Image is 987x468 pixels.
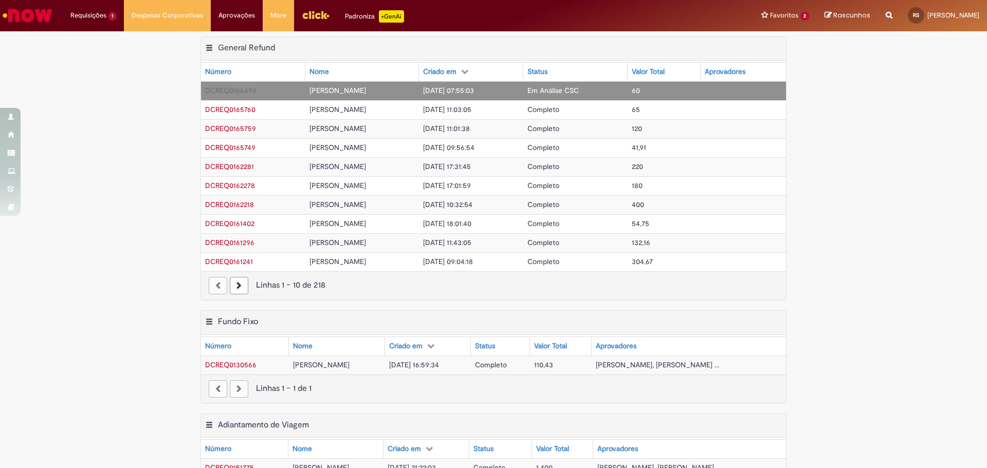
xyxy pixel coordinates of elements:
div: Número [205,67,231,77]
a: Abrir Registro: DCREQ0162281 [205,162,254,171]
span: [PERSON_NAME] [927,11,979,20]
span: [DATE] 07:55:03 [423,86,474,95]
span: 65 [632,105,640,114]
span: DCREQ0162278 [205,181,255,190]
span: DCREQ0165760 [205,105,255,114]
span: Completo [527,181,559,190]
div: Aprovadores [705,67,745,77]
span: [PERSON_NAME] [309,181,366,190]
div: Número [205,341,231,351]
span: DCREQ0161402 [205,219,254,228]
span: Completo [475,360,507,369]
h2: General Refund [218,43,275,53]
a: Abrir Registro: DCREQ0161296 [205,238,254,247]
p: +GenAi [379,10,404,23]
span: More [270,10,286,21]
span: [PERSON_NAME] [309,86,366,95]
span: [DATE] 10:32:54 [423,200,472,209]
span: [DATE] 09:04:18 [423,257,473,266]
span: [PERSON_NAME] [293,360,350,369]
span: [DATE] 11:01:38 [423,124,470,133]
span: 132,16 [632,238,650,247]
span: 120 [632,124,642,133]
span: 54,75 [632,219,649,228]
span: [DATE] 11:03:05 [423,105,471,114]
span: Completo [527,200,559,209]
span: [PERSON_NAME] [309,200,366,209]
a: Abrir Registro: DCREQ0161241 [205,257,253,266]
nav: paginação [201,271,786,299]
div: Linhas 1 − 1 de 1 [209,383,778,395]
span: DCREQ0162218 [205,200,254,209]
div: Status [475,341,495,351]
span: [PERSON_NAME] [309,238,366,247]
div: Padroniza [345,10,404,23]
a: Abrir Registro: DCREQ0166494 [205,86,257,95]
a: Abrir Registro: DCREQ0162278 [205,181,255,190]
div: Nome [309,67,329,77]
span: DCREQ0165749 [205,143,255,152]
nav: paginação [201,375,786,403]
span: [PERSON_NAME], [PERSON_NAME] ... [596,360,719,369]
span: 2 [800,12,809,21]
span: [PERSON_NAME] [309,162,366,171]
div: Criado em [423,67,456,77]
span: 400 [632,200,644,209]
button: Adiantamento de Viagem Menu de contexto [205,420,213,433]
span: Completo [527,143,559,152]
a: Próxima página [230,277,248,294]
div: Linhas 1 − 10 de 218 [209,279,778,291]
span: Completo [527,105,559,114]
div: Criado em [389,341,423,351]
button: Fundo Fixo Menu de contexto [205,316,213,330]
span: [PERSON_NAME] [309,257,366,266]
span: Requisições [70,10,106,21]
span: Completo [527,257,559,266]
span: 1 [108,12,116,21]
span: Despesas Corporativas [132,10,203,21]
div: Nome [293,444,312,454]
span: 110,43 [534,360,553,369]
div: Número [205,444,231,454]
a: Abrir Registro: DCREQ0165759 [205,124,256,133]
span: 60 [632,86,640,95]
div: Status [527,67,547,77]
img: ServiceNow [1,5,54,26]
span: Em Análise CSC [527,86,579,95]
div: Valor Total [632,67,665,77]
span: [DATE] 09:56:54 [423,143,474,152]
div: Criado em [388,444,421,454]
img: click_logo_yellow_360x200.png [302,7,330,23]
span: [PERSON_NAME] [309,124,366,133]
span: DCREQ0130566 [205,360,257,369]
span: 41,91 [632,143,646,152]
span: [DATE] 17:31:45 [423,162,471,171]
span: [DATE] 18:01:40 [423,219,471,228]
span: DCREQ0162281 [205,162,254,171]
span: Completo [527,124,559,133]
div: Status [473,444,493,454]
span: RS [913,12,919,18]
span: Completo [527,238,559,247]
span: [DATE] 17:01:59 [423,181,471,190]
a: Abrir Registro: DCREQ0161402 [205,219,254,228]
a: Rascunhos [825,11,870,21]
span: 304,67 [632,257,653,266]
span: [PERSON_NAME] [309,143,366,152]
button: General Refund Menu de contexto [205,43,213,56]
span: [DATE] 16:59:34 [389,360,439,369]
span: DCREQ0161241 [205,257,253,266]
a: Abrir Registro: DCREQ0130566 [205,360,257,369]
a: Abrir Registro: DCREQ0165749 [205,143,255,152]
span: DCREQ0166494 [205,86,257,95]
span: [DATE] 11:43:05 [423,238,471,247]
span: Completo [527,162,559,171]
span: [PERSON_NAME] [309,105,366,114]
h2: Adiantamento de Viagem [218,420,309,430]
span: 180 [632,181,643,190]
div: Aprovadores [597,444,638,454]
div: Valor Total [536,444,569,454]
span: Completo [527,219,559,228]
a: Abrir Registro: DCREQ0162218 [205,200,254,209]
span: 220 [632,162,643,171]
